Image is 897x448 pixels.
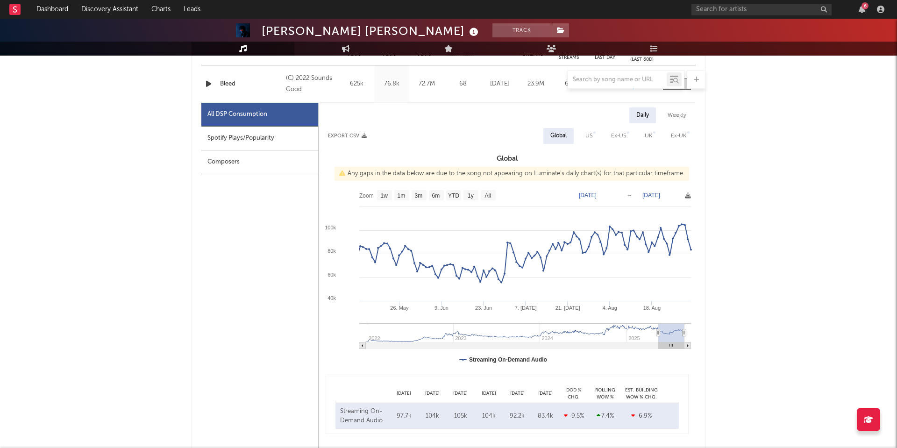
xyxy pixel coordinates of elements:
[626,192,632,199] text: →
[327,295,336,301] text: 40k
[629,107,656,123] div: Daily
[691,4,832,15] input: Search for artists
[560,387,588,400] div: DoD % Chg.
[503,390,532,397] div: [DATE]
[515,305,537,311] text: 7. [DATE]
[550,130,567,142] div: Global
[642,192,660,199] text: [DATE]
[585,130,592,142] div: US
[447,390,475,397] div: [DATE]
[201,103,318,127] div: All DSP Consumption
[468,192,474,199] text: 1y
[390,390,418,397] div: [DATE]
[359,192,374,199] text: Zoom
[579,192,597,199] text: [DATE]
[432,192,440,199] text: 6m
[418,390,447,397] div: [DATE]
[611,130,626,142] div: Ex-US
[434,305,448,311] text: 9. Jun
[492,23,551,37] button: Track
[328,133,367,139] button: Export CSV
[588,387,623,400] div: Rolling WoW % Chg.
[861,2,869,9] div: 6
[327,248,336,254] text: 80k
[505,412,529,421] div: 92.2k
[381,192,388,199] text: 1w
[555,305,580,311] text: 21. [DATE]
[469,356,547,363] text: Streaming On-Demand Audio
[420,412,444,421] div: 104k
[859,6,865,13] button: 6
[325,225,336,230] text: 100k
[534,412,557,421] div: 83.4k
[201,150,318,174] div: Composers
[477,412,501,421] div: 104k
[671,130,686,142] div: Ex-UK
[568,76,667,84] input: Search by song name or URL
[415,192,423,199] text: 3m
[392,412,416,421] div: 97.7k
[398,192,406,199] text: 1m
[603,305,617,311] text: 4. Aug
[484,192,491,199] text: All
[207,109,267,120] div: All DSP Consumption
[645,130,652,142] div: UK
[623,387,660,400] div: Est. Building WoW % Chg.
[562,412,585,421] div: -9.5 %
[262,23,481,39] div: [PERSON_NAME] [PERSON_NAME]
[475,390,503,397] div: [DATE]
[590,412,620,421] div: 7.4 %
[335,167,689,181] div: Any gaps in the data below are due to the song not appearing on Luminate's daily chart(s) for tha...
[327,272,336,277] text: 60k
[319,153,696,164] h3: Global
[390,305,409,311] text: 26. May
[340,407,387,425] div: Streaming On-Demand Audio
[625,412,658,421] div: -6.9 %
[449,412,473,421] div: 105k
[201,127,318,150] div: Spotify Plays/Popularity
[448,192,459,199] text: YTD
[531,390,560,397] div: [DATE]
[643,305,661,311] text: 18. Aug
[661,107,693,123] div: Weekly
[475,305,492,311] text: 23. Jun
